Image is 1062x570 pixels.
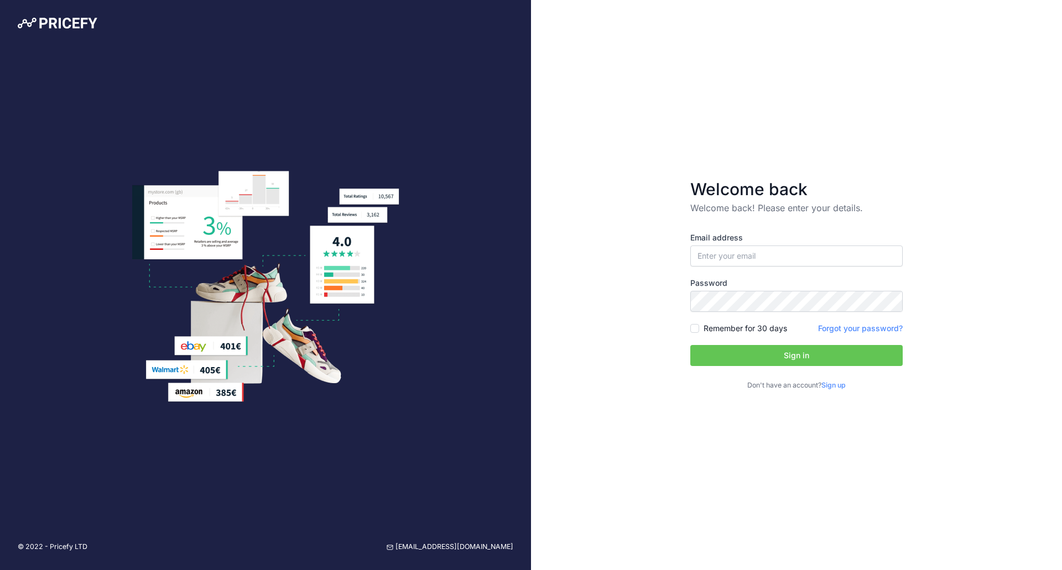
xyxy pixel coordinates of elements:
[818,323,903,333] a: Forgot your password?
[387,542,513,552] a: [EMAIL_ADDRESS][DOMAIN_NAME]
[18,542,87,552] p: © 2022 - Pricefy LTD
[690,179,903,199] h3: Welcome back
[690,278,903,289] label: Password
[690,245,903,266] input: Enter your email
[18,18,97,29] img: Pricefy
[821,381,846,389] a: Sign up
[690,232,903,243] label: Email address
[690,345,903,366] button: Sign in
[690,201,903,215] p: Welcome back! Please enter your details.
[690,380,903,391] p: Don't have an account?
[704,323,787,334] label: Remember for 30 days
